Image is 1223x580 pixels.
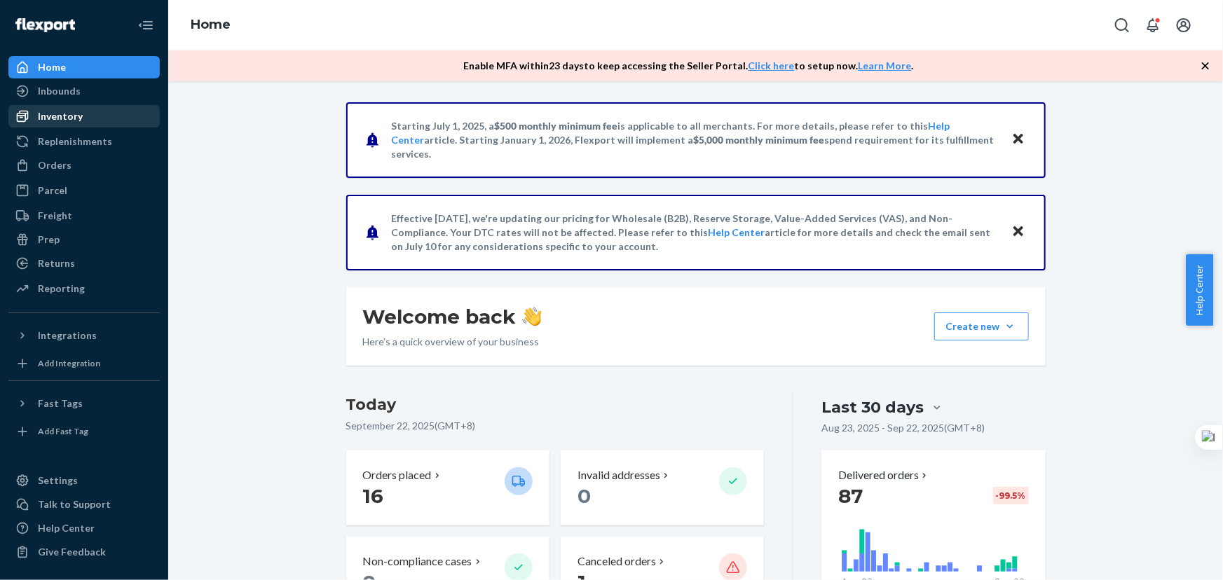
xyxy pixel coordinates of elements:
h3: Today [346,394,765,416]
button: Talk to Support [8,493,160,516]
span: $500 monthly minimum fee [495,120,618,132]
a: Reporting [8,277,160,300]
span: $5,000 monthly minimum fee [694,134,825,146]
div: Replenishments [38,134,112,149]
div: Give Feedback [38,545,106,559]
button: Invalid addresses 0 [561,450,764,525]
div: Freight [38,209,72,223]
p: Canceled orders [578,553,656,569]
div: Parcel [38,184,67,198]
button: Integrations [8,324,160,347]
button: Open Search Box [1108,11,1136,39]
span: 16 [363,484,384,508]
div: Last 30 days [821,396,924,418]
div: Orders [38,158,71,172]
a: Orders [8,154,160,177]
button: Help Center [1186,254,1213,326]
p: Invalid addresses [578,467,660,483]
a: Add Fast Tag [8,420,160,443]
a: Click here [749,60,795,71]
div: Inbounds [38,84,81,98]
a: Add Integration [8,352,160,375]
p: Effective [DATE], we're updating our pricing for Wholesale (B2B), Reserve Storage, Value-Added Se... [392,212,998,254]
a: Learn More [859,60,912,71]
p: Non-compliance cases [363,553,472,569]
div: Help Center [38,521,95,535]
button: Create new [934,312,1029,340]
a: Freight [8,205,160,227]
button: Open notifications [1139,11,1167,39]
span: 87 [838,484,863,508]
a: Inventory [8,105,160,127]
span: Chat [31,10,60,22]
button: Delivered orders [838,467,930,483]
div: Add Integration [38,357,100,369]
a: Home [191,17,231,32]
div: Inventory [38,109,83,123]
p: Here’s a quick overview of your business [363,335,542,349]
a: Home [8,56,160,78]
p: September 22, 2025 ( GMT+8 ) [346,419,765,433]
a: Settings [8,469,160,492]
a: Parcel [8,179,160,202]
a: Returns [8,252,160,275]
p: Aug 23, 2025 - Sep 22, 2025 ( GMT+8 ) [821,421,985,435]
a: Help Center [709,226,765,238]
button: Orders placed 16 [346,450,549,525]
button: Open account menu [1170,11,1198,39]
div: Add Fast Tag [38,425,88,437]
div: Prep [38,233,60,247]
div: Fast Tags [38,396,83,410]
button: Close [1009,222,1027,242]
button: Fast Tags [8,392,160,415]
a: Inbounds [8,80,160,102]
span: 0 [578,484,591,508]
div: Reporting [38,282,85,296]
p: Starting July 1, 2025, a is applicable to all merchants. For more details, please refer to this a... [392,119,998,161]
ol: breadcrumbs [179,5,242,46]
div: Integrations [38,329,97,343]
div: Returns [38,256,75,270]
img: Flexport logo [15,18,75,32]
img: hand-wave emoji [522,307,542,326]
div: Settings [38,474,78,488]
div: Home [38,60,66,74]
a: Replenishments [8,130,160,153]
button: Close [1009,130,1027,150]
a: Help Center [8,517,160,539]
p: Orders placed [363,467,432,483]
button: Close Navigation [132,11,160,39]
a: Prep [8,228,160,251]
div: -99.5 % [993,487,1029,504]
div: Talk to Support [38,497,111,511]
button: Give Feedback [8,541,160,563]
p: Enable MFA within 23 days to keep accessing the Seller Portal. to setup now. . [464,59,914,73]
h1: Welcome back [363,304,542,329]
